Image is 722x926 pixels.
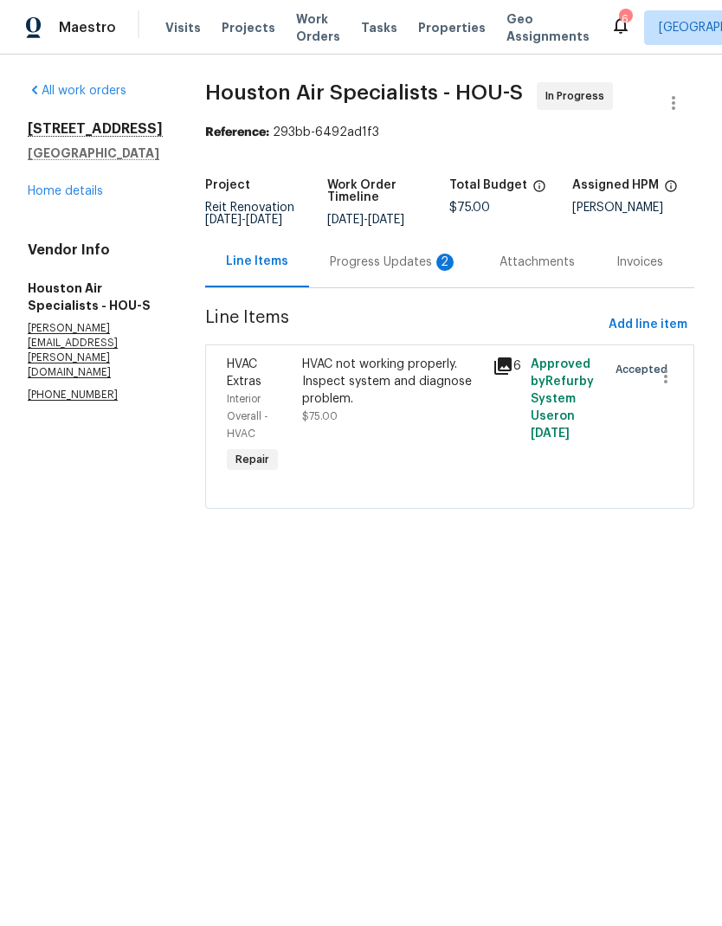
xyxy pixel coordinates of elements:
div: 6 [619,10,631,28]
a: Home details [28,185,103,197]
h4: Vendor Info [28,241,164,259]
div: Line Items [226,253,288,270]
h5: Project [205,179,250,191]
span: $75.00 [302,411,338,421]
span: Maestro [59,19,116,36]
span: [DATE] [327,214,364,226]
span: Geo Assignments [506,10,590,45]
div: 6 [493,356,520,376]
h5: Work Order Timeline [327,179,449,203]
span: The total cost of line items that have been proposed by Opendoor. This sum includes line items th... [532,179,546,202]
span: - [327,214,404,226]
span: [DATE] [368,214,404,226]
span: $75.00 [449,202,490,214]
h5: Houston Air Specialists - HOU-S [28,280,164,314]
span: Visits [165,19,201,36]
div: Invoices [616,254,663,271]
a: All work orders [28,85,126,97]
span: Interior Overall - HVAC [227,394,268,439]
span: Tasks [361,22,397,34]
span: Add line item [609,314,687,336]
span: The hpm assigned to this work order. [664,179,678,202]
span: In Progress [545,87,611,105]
span: [DATE] [205,214,242,226]
span: Repair [229,451,276,468]
h5: Assigned HPM [572,179,659,191]
button: Add line item [602,309,694,341]
span: - [205,214,282,226]
b: Reference: [205,126,269,138]
span: HVAC Extras [227,358,261,388]
span: Houston Air Specialists - HOU-S [205,82,523,103]
span: Work Orders [296,10,340,45]
div: 2 [436,254,454,271]
div: Attachments [500,254,575,271]
h5: Total Budget [449,179,527,191]
div: Progress Updates [330,254,458,271]
div: 293bb-6492ad1f3 [205,124,694,141]
span: Line Items [205,309,602,341]
div: HVAC not working properly. Inspect system and diagnose problem. [302,356,482,408]
span: [DATE] [246,214,282,226]
span: Properties [418,19,486,36]
div: [PERSON_NAME] [572,202,694,214]
span: Projects [222,19,275,36]
span: Reit Renovation [205,202,294,226]
span: Approved by Refurby System User on [531,358,594,440]
span: Accepted [616,361,674,378]
span: [DATE] [531,428,570,440]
